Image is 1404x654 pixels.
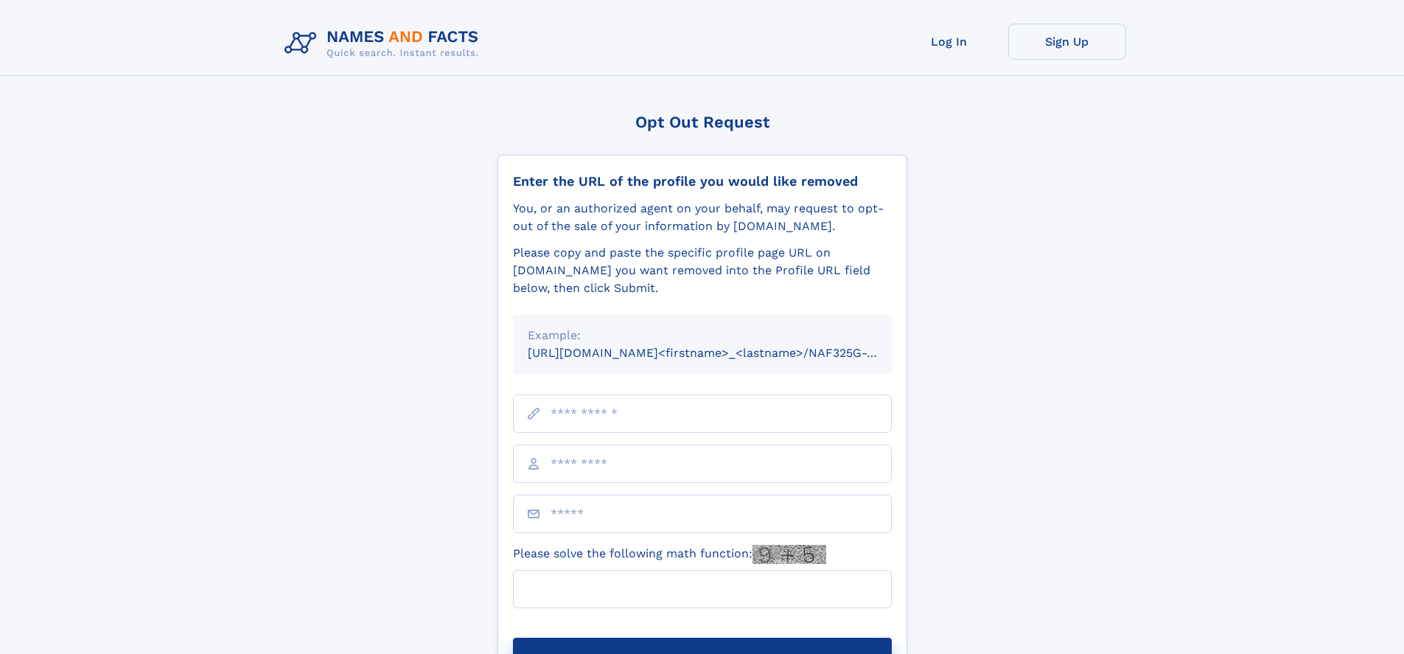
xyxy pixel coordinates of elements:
[513,244,892,297] div: Please copy and paste the specific profile page URL on [DOMAIN_NAME] you want removed into the Pr...
[279,24,491,63] img: Logo Names and Facts
[513,545,826,564] label: Please solve the following math function:
[497,113,907,131] div: Opt Out Request
[1008,24,1126,60] a: Sign Up
[528,327,877,344] div: Example:
[890,24,1008,60] a: Log In
[528,346,920,360] small: [URL][DOMAIN_NAME]<firstname>_<lastname>/NAF325G-xxxxxxxx
[513,173,892,189] div: Enter the URL of the profile you would like removed
[513,200,892,235] div: You, or an authorized agent on your behalf, may request to opt-out of the sale of your informatio...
